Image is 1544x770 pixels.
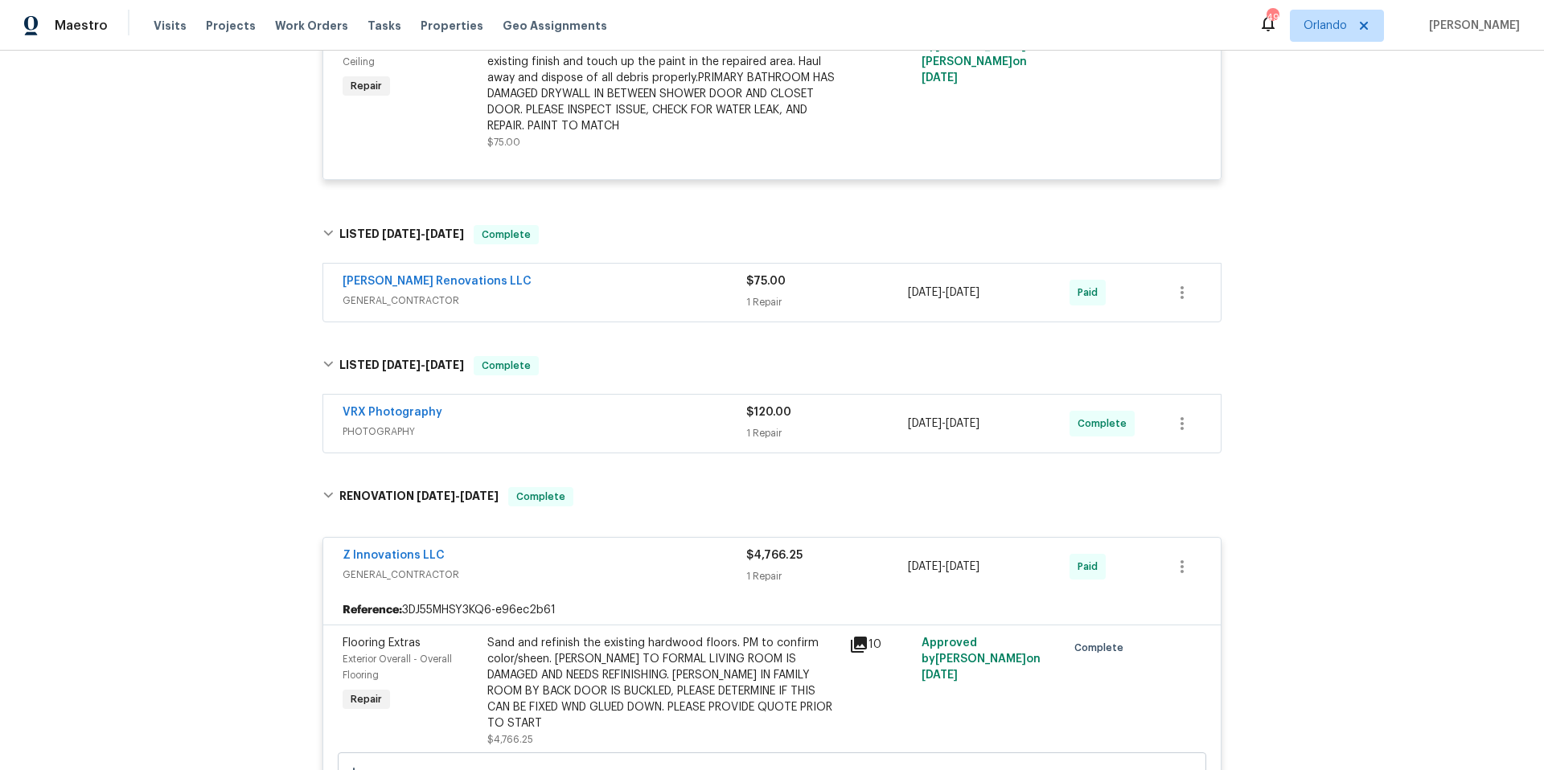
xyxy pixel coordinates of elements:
h6: RENOVATION [339,487,499,506]
span: - [908,416,979,432]
span: - [382,359,464,371]
b: Reference: [343,602,402,618]
span: [DATE] [908,287,942,298]
span: Paid [1078,285,1104,301]
div: 49 [1267,10,1278,26]
span: [DATE] [946,287,979,298]
span: [DATE] [382,228,421,240]
span: Complete [475,227,537,243]
div: 1 Repair [746,425,908,441]
div: 10 [849,635,912,654]
span: Work Orders [275,18,348,34]
span: $120.00 [746,407,791,418]
div: 1 Repair [746,294,908,310]
span: [DATE] [946,561,979,572]
div: 3DJ55MHSY3KQ6-e96ec2b61 [323,596,1221,625]
a: VRX Photography [343,407,442,418]
div: RENOVATION [DATE]-[DATE]Complete [318,471,1226,522]
span: GENERAL_CONTRACTOR [343,293,746,309]
span: PHOTOGRAPHY [343,424,746,440]
span: Repair [344,78,388,94]
span: Exterior Overall - Overall Flooring [343,654,452,680]
span: [DATE] [922,72,958,84]
div: LISTED [DATE]-[DATE]Complete [318,209,1226,260]
div: LISTED [DATE]-[DATE]Complete [318,340,1226,391]
span: Paid [1078,559,1104,575]
h6: LISTED [339,225,464,244]
span: Flooring Extras [343,637,421,649]
span: Repair [344,691,388,707]
span: Complete [510,489,572,505]
div: Sand and refinish the existing hardwood floors. PM to confirm color/sheen. [PERSON_NAME] TO FORMA... [487,635,840,731]
span: Complete [1074,640,1130,656]
span: $75.00 [487,137,520,147]
span: Projects [206,18,256,34]
span: [DATE] [908,561,942,572]
span: $4,766.25 [487,735,533,744]
span: GENERAL_CONTRACTOR [343,567,746,583]
span: Properties [421,18,483,34]
div: 1 Repair [746,568,908,584]
div: Prep/scrape all loose material from the damaged area; prime if needed. Patch the medium hole in t... [487,22,840,134]
span: [DATE] [946,418,979,429]
span: [DATE] [922,670,958,681]
span: Visits [154,18,187,34]
span: [PERSON_NAME] [1423,18,1520,34]
span: [DATE] [425,359,464,371]
span: $4,766.25 [746,550,803,561]
span: - [417,490,499,502]
span: - [382,228,464,240]
span: Complete [1078,416,1133,432]
span: [DATE] [417,490,455,502]
span: - [908,285,979,301]
span: $75.00 [746,276,786,287]
a: [PERSON_NAME] Renovations LLC [343,276,532,287]
h6: LISTED [339,356,464,375]
span: [DATE] [425,228,464,240]
span: Orlando [1304,18,1347,34]
span: [DATE] [908,418,942,429]
span: Complete [475,358,537,374]
span: - [908,559,979,575]
span: [DATE] [460,490,499,502]
span: Tasks [368,20,401,31]
span: Geo Assignments [503,18,607,34]
span: Maestro [55,18,108,34]
a: Z Innovations LLC [343,550,445,561]
span: [DATE] [382,359,421,371]
span: Approved by [PERSON_NAME] on [922,637,1041,681]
